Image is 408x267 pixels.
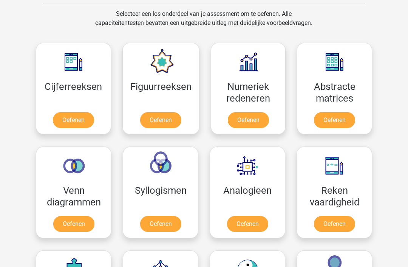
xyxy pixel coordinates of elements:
a: Oefenen [227,216,268,232]
div: Selecteer een los onderdeel van je assessment om te oefenen. Alle capaciteitentesten bevatten een... [88,10,320,37]
a: Oefenen [140,113,181,128]
a: Oefenen [314,113,355,128]
a: Oefenen [140,216,181,232]
a: Oefenen [314,216,355,232]
a: Oefenen [228,113,269,128]
a: Oefenen [53,113,94,128]
a: Oefenen [53,216,94,232]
